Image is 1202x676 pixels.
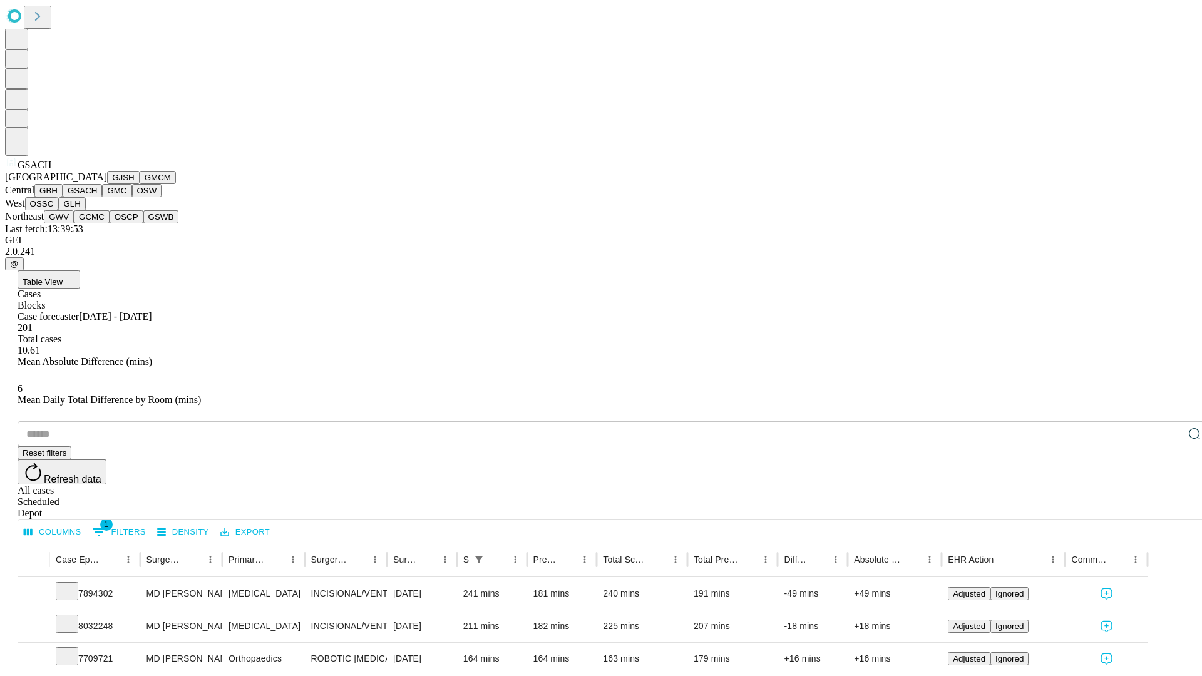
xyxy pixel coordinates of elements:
button: GSWB [143,210,179,223]
span: Central [5,185,34,195]
div: -49 mins [784,578,841,610]
button: GJSH [107,171,140,184]
button: Menu [667,551,684,568]
button: Menu [284,551,302,568]
div: 181 mins [533,578,591,610]
div: MD [PERSON_NAME] [146,610,216,642]
button: Menu [202,551,219,568]
span: @ [10,259,19,269]
span: Reset filters [23,448,66,458]
div: 7894302 [56,578,134,610]
button: GMC [102,184,131,197]
button: Sort [558,551,576,568]
div: Absolute Difference [854,555,902,565]
div: 179 mins [694,643,772,675]
div: INCISIONAL/VENTRAL/SPIGELIAN [MEDICAL_DATA] INITIAL 3-10 CM REDUCIBLE [311,610,381,642]
span: Ignored [995,654,1024,663]
div: EHR Action [948,555,994,565]
button: Ignored [990,652,1029,665]
button: Sort [419,551,436,568]
button: OSSC [25,197,59,210]
span: Case forecaster [18,311,79,322]
button: Show filters [90,522,149,542]
div: MD [PERSON_NAME] [146,578,216,610]
div: +49 mins [854,578,935,610]
div: [DATE] [393,610,451,642]
button: OSW [132,184,162,197]
span: 1 [100,518,113,531]
div: 182 mins [533,610,591,642]
div: Comments [1071,555,1107,565]
button: OSCP [110,210,143,223]
div: Difference [784,555,808,565]
span: Adjusted [953,654,985,663]
button: Menu [921,551,938,568]
button: Expand [24,583,43,605]
span: Table View [23,277,63,287]
button: Sort [903,551,921,568]
div: [DATE] [393,643,451,675]
button: @ [5,257,24,270]
div: Primary Service [229,555,265,565]
button: Density [154,523,212,542]
span: [DATE] - [DATE] [79,311,152,322]
button: Sort [102,551,120,568]
button: Menu [1044,551,1062,568]
button: GSACH [63,184,102,197]
div: Surgeon Name [146,555,183,565]
button: Menu [120,551,137,568]
div: GEI [5,235,1197,246]
button: Sort [267,551,284,568]
div: -18 mins [784,610,841,642]
div: +18 mins [854,610,935,642]
div: Predicted In Room Duration [533,555,558,565]
div: 240 mins [603,578,681,610]
div: 1 active filter [470,551,488,568]
button: Sort [349,551,366,568]
button: Menu [827,551,845,568]
span: West [5,198,25,208]
div: Scheduled In Room Duration [463,555,469,565]
button: Sort [649,551,667,568]
div: Orthopaedics [229,643,298,675]
div: [DATE] [393,578,451,610]
button: Ignored [990,620,1029,633]
div: 164 mins [463,643,521,675]
div: [MEDICAL_DATA] [229,610,298,642]
button: GWV [44,210,74,223]
div: 211 mins [463,610,521,642]
div: Total Predicted Duration [694,555,739,565]
button: Sort [489,551,506,568]
button: Export [217,523,273,542]
button: Sort [739,551,757,568]
span: Ignored [995,622,1024,631]
button: Select columns [21,523,85,542]
div: +16 mins [854,643,935,675]
button: Expand [24,648,43,670]
div: 191 mins [694,578,772,610]
span: Mean Daily Total Difference by Room (mins) [18,394,201,405]
span: Northeast [5,211,44,222]
button: GLH [58,197,85,210]
button: Sort [995,551,1012,568]
span: 201 [18,322,33,333]
span: Ignored [995,589,1024,598]
span: Total cases [18,334,61,344]
button: Adjusted [948,652,990,665]
button: Refresh data [18,459,106,484]
button: Sort [1109,551,1127,568]
button: Expand [24,616,43,638]
button: Sort [184,551,202,568]
button: Adjusted [948,620,990,633]
button: GMCM [140,171,176,184]
div: INCISIONAL/VENTRAL/SPIGELIAN [MEDICAL_DATA] INITIAL 3-10 CM REDUCIBLE [311,578,381,610]
button: GCMC [74,210,110,223]
span: [GEOGRAPHIC_DATA] [5,172,107,182]
button: Adjusted [948,587,990,600]
button: Reset filters [18,446,71,459]
button: Menu [576,551,593,568]
button: GBH [34,184,63,197]
div: 7709721 [56,643,134,675]
div: ROBOTIC [MEDICAL_DATA] KNEE TOTAL [311,643,381,675]
div: 163 mins [603,643,681,675]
